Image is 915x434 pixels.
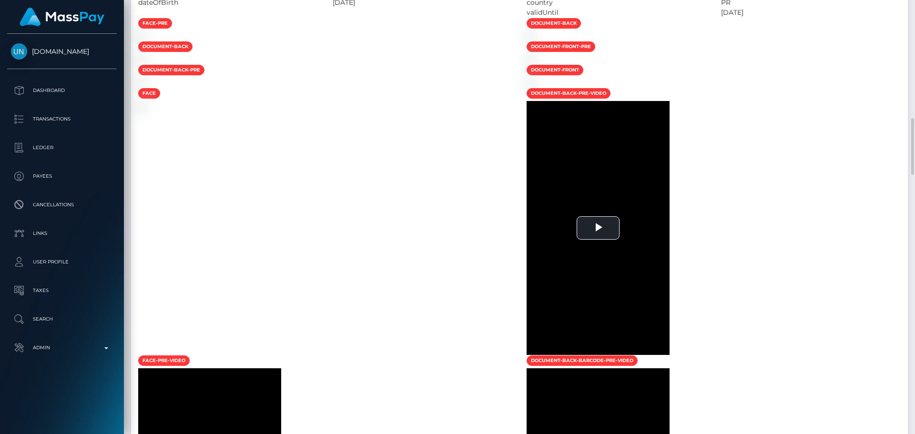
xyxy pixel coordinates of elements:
img: Unlockt.me [11,43,27,60]
div: [DATE] [714,8,908,18]
a: Transactions [7,107,117,131]
span: face [138,88,160,99]
span: [DOMAIN_NAME] [7,47,117,56]
span: document-back-pre-video [527,88,610,99]
img: 8eb2158d-c1b3-44e0-816a-2dd49fa9d848 [138,56,146,63]
p: Links [11,226,113,241]
span: document-front-pre [527,41,595,52]
span: document-front [527,65,583,75]
a: Taxes [7,279,117,303]
a: User Profile [7,250,117,274]
p: User Profile [11,255,113,269]
a: Cancellations [7,193,117,217]
div: Video Player [527,101,670,355]
img: 7e7e3a97-058f-4bb7-9ada-919632489697 [138,79,146,87]
img: a06b662b-c3c0-4f9b-9c9d-d2e99d1c9b63 [138,102,146,110]
p: Dashboard [11,83,113,98]
div: validUntil [519,8,714,18]
p: Search [11,312,113,326]
p: Transactions [11,112,113,126]
p: Admin [11,341,113,355]
a: Search [7,307,117,331]
span: document-back-pre [138,65,204,75]
span: document-back [527,18,581,29]
span: document-back [138,41,193,52]
a: Dashboard [7,79,117,102]
img: 632fddfe-284f-4025-9b32-bcddb5be0e14 [527,56,534,63]
span: document-back-barcode-pre-video [527,355,638,366]
img: be4e6ba7-8677-4a6f-8738-6a1af6c970d3 [138,32,146,40]
span: face-pre-video [138,355,190,366]
p: Cancellations [11,198,113,212]
img: de1fb61d-02b9-48ea-8e0c-cb26dec9565d [527,79,534,87]
a: Payees [7,164,117,188]
span: face-pre [138,18,172,29]
img: MassPay Logo [20,8,104,26]
button: Play Video [577,216,620,240]
a: Admin [7,336,117,360]
a: Ledger [7,136,117,160]
p: Ledger [11,141,113,155]
a: Links [7,222,117,245]
img: 5fcf9558-2132-4ec6-a922-bb5fa3a50639 [527,32,534,40]
p: Payees [11,169,113,183]
p: Taxes [11,283,113,298]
